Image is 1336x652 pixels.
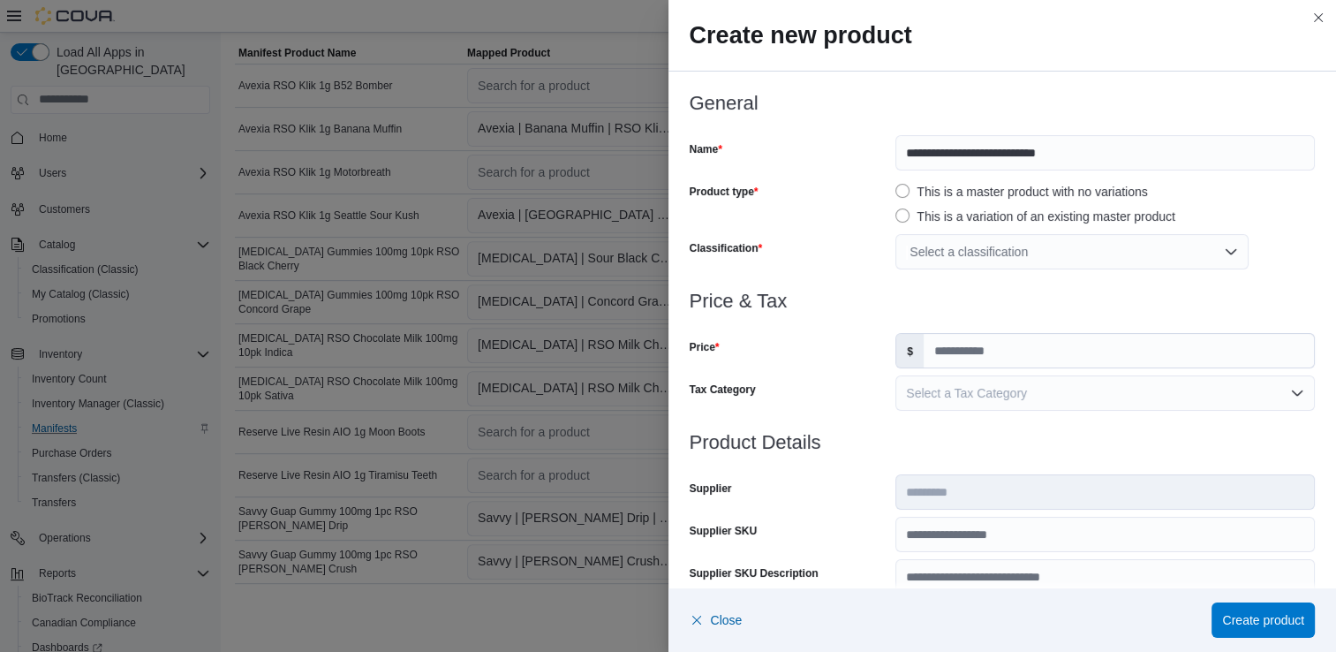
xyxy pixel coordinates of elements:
h3: General [690,93,1316,114]
label: Supplier SKU [690,524,758,538]
button: Close [690,603,743,638]
label: Name [690,142,722,156]
label: $ [896,334,924,368]
label: Classification [690,241,763,255]
h2: Create new product [690,21,1316,49]
button: Select a Tax Category [895,375,1315,411]
label: This is a master product with no variations [895,181,1147,202]
label: Product type [690,185,759,199]
span: Close [711,611,743,629]
label: Tax Category [690,383,756,397]
span: Create product [1222,611,1304,629]
button: Close this dialog [1308,7,1329,28]
label: This is a variation of an existing master product [895,206,1175,227]
button: Create product [1211,603,1315,638]
label: Supplier SKU Description [690,566,819,580]
label: Supplier [690,481,732,496]
h3: Product Details [690,432,1316,453]
h3: Price & Tax [690,291,1316,312]
label: Price [690,340,720,354]
span: Select a Tax Category [906,386,1027,400]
